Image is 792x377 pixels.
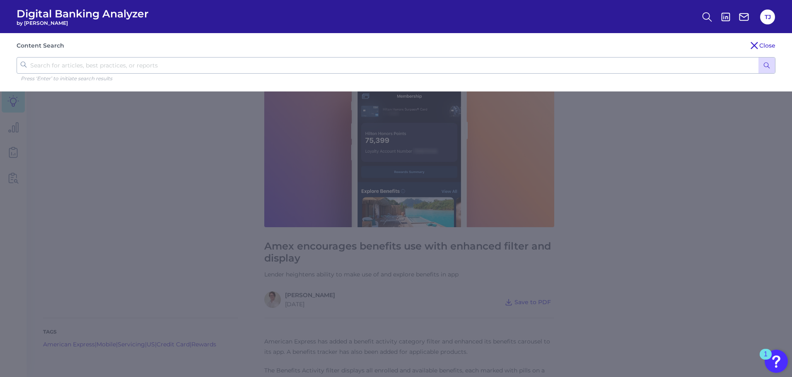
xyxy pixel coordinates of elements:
[17,20,149,26] span: by [PERSON_NAME]
[17,7,149,20] span: Digital Banking Analyzer
[749,41,775,50] button: Close
[21,75,775,82] p: Press ‘Enter’ to initiate search results
[17,57,775,74] input: Search for articles, best practices, or reports
[17,42,64,49] div: Content Search
[760,10,775,24] button: TJ
[764,354,768,365] div: 1
[765,350,788,373] button: Open Resource Center, 1 new notification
